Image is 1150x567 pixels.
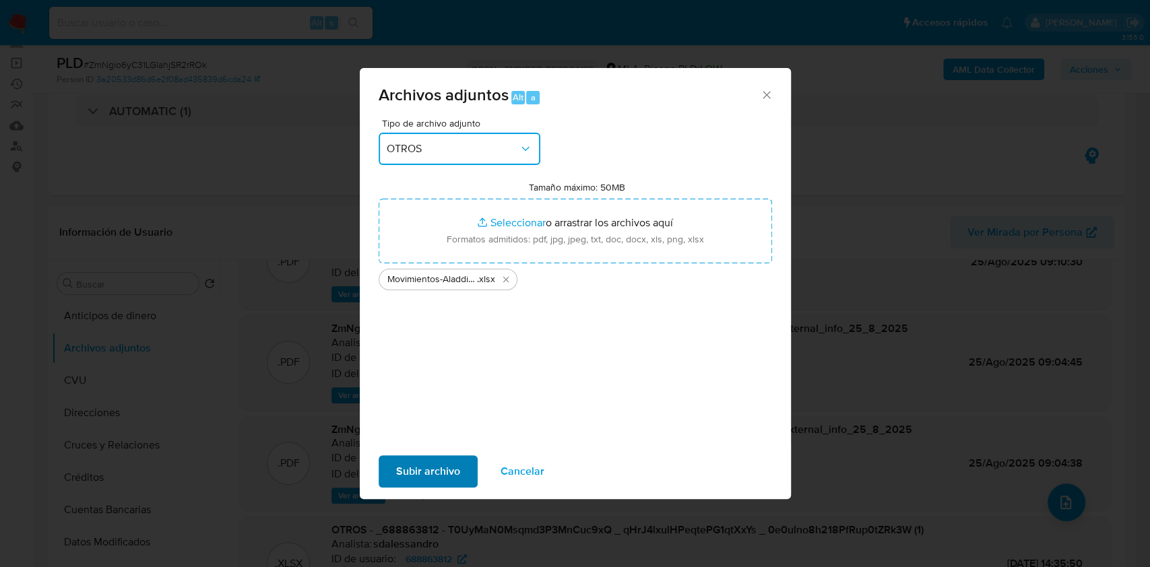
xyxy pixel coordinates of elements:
[382,119,544,128] span: Tipo de archivo adjunto
[760,88,772,100] button: Cerrar
[529,181,625,193] label: Tamaño máximo: 50MB
[396,457,460,486] span: Subir archivo
[387,273,477,286] span: Movimientos-Aladdin-v10_1 - 688863812
[477,273,495,286] span: .xlsx
[379,83,509,106] span: Archivos adjuntos
[379,455,478,488] button: Subir archivo
[501,457,544,486] span: Cancelar
[379,263,772,290] ul: Archivos seleccionados
[387,142,519,156] span: OTROS
[513,91,523,104] span: Alt
[498,271,514,288] button: Eliminar Movimientos-Aladdin-v10_1 - 688863812.xlsx
[483,455,562,488] button: Cancelar
[531,91,536,104] span: a
[379,133,540,165] button: OTROS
